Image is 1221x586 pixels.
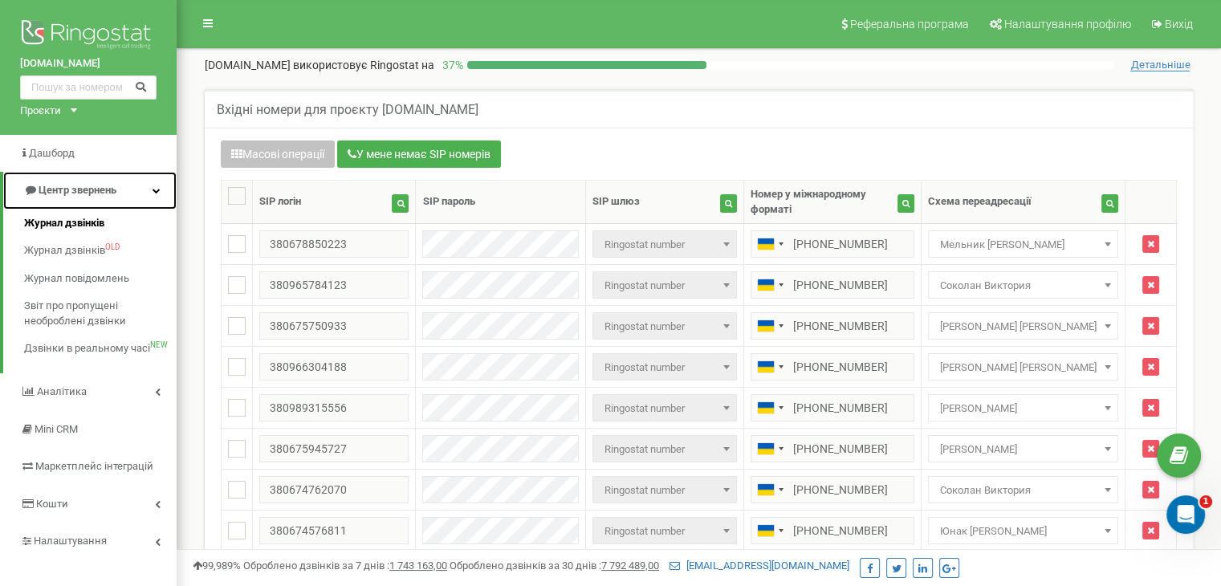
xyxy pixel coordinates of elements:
span: Дзвінки в реальному часі [24,341,150,356]
p: 37 % [434,57,467,73]
button: Масові операції [221,140,335,168]
span: Дашборд [29,147,75,159]
span: Соколан Виктория [928,476,1118,503]
span: Вихід [1165,18,1193,31]
span: Соколан Виктория [934,479,1113,502]
input: 050 123 4567 [751,230,914,258]
span: Мельник Ольга [934,234,1113,256]
span: використовує Ringostat на [293,59,434,71]
span: Реферальна програма [850,18,969,31]
span: Шевчук Виктория [934,315,1113,338]
input: 050 123 4567 [751,353,914,380]
input: 050 123 4567 [751,271,914,299]
span: Соколан Виктория [928,271,1118,299]
span: Ringostat number [598,520,731,543]
span: Ringostat number [592,476,737,503]
span: Ringostat number [598,315,731,338]
a: Журнал повідомлень [24,265,177,293]
div: Telephone country code [751,313,788,339]
div: Telephone country code [751,518,788,543]
div: Telephone country code [751,354,788,380]
span: Ringostat number [598,234,731,256]
input: Пошук за номером [20,75,157,100]
span: Налаштування [34,535,107,547]
button: У мене немає SIP номерів [337,140,501,168]
span: Звіт про пропущені необроблені дзвінки [24,299,169,328]
u: 1 743 163,00 [389,560,447,572]
span: Шевчук Виктория [928,312,1118,340]
div: Номер у міжнародному форматі [751,187,897,217]
span: 99,989% [193,560,241,572]
span: Кошти [36,498,68,510]
span: Ringostat number [592,435,737,462]
span: Mini CRM [35,423,78,435]
span: Аналiтика [37,385,87,397]
span: Журнал дзвінків [24,216,104,231]
iframe: Intercom live chat [1166,495,1205,534]
span: Дегнера Мирослава [934,397,1113,420]
a: [DOMAIN_NAME] [20,56,157,71]
div: Telephone country code [751,436,788,462]
span: Оверченко Тетяна [928,353,1118,380]
span: Ringostat number [598,356,731,379]
a: Дзвінки в реальному часіNEW [24,335,177,363]
div: Схема переадресації [928,194,1032,210]
a: Журнал дзвінків [24,210,177,238]
span: Центр звернень [39,184,116,196]
span: Юнак Анна [934,520,1113,543]
a: Журнал дзвінківOLD [24,237,177,265]
span: Оверченко Тетяна [934,356,1113,379]
h5: Вхідні номери для проєкту [DOMAIN_NAME] [217,103,478,117]
span: Дегнера Мирослава [928,394,1118,421]
a: Центр звернень [3,172,177,210]
th: SIP пароль [416,181,586,224]
span: Мельник Ольга [928,230,1118,258]
span: Налаштування профілю [1004,18,1131,31]
div: Telephone country code [751,231,788,257]
span: Детальніше [1130,59,1190,71]
input: 050 123 4567 [751,476,914,503]
span: Ringostat number [598,479,731,502]
span: Ringostat number [592,230,737,258]
span: Маркетплейс інтеграцій [35,460,153,472]
span: Соколан Виктория [934,275,1113,297]
input: 050 123 4567 [751,517,914,544]
span: Ringostat number [592,517,737,544]
input: 050 123 4567 [751,312,914,340]
input: 050 123 4567 [751,435,914,462]
span: Журнал дзвінків [24,243,105,258]
span: Ringostat number [592,353,737,380]
div: Telephone country code [751,272,788,298]
span: 1 [1199,495,1212,508]
span: Юнак Анна [928,517,1118,544]
u: 7 792 489,00 [601,560,659,572]
div: SIP логін [259,194,301,210]
span: Ringostat number [592,271,737,299]
span: Ringostat number [598,275,731,297]
span: Оброблено дзвінків за 30 днів : [450,560,659,572]
p: [DOMAIN_NAME] [205,57,434,73]
span: Ringostat number [598,438,731,461]
div: Проєкти [20,104,61,119]
span: Ringostat number [592,394,737,421]
span: Журнал повідомлень [24,271,129,287]
span: Дерибас Оксана [928,435,1118,462]
a: [EMAIL_ADDRESS][DOMAIN_NAME] [670,560,849,572]
div: Telephone country code [751,395,788,421]
span: Ringostat number [598,397,731,420]
a: Звіт про пропущені необроблені дзвінки [24,292,177,335]
span: Дерибас Оксана [934,438,1113,461]
span: Оброблено дзвінків за 7 днів : [243,560,447,572]
div: Telephone country code [751,477,788,503]
input: 050 123 4567 [751,394,914,421]
span: Ringostat number [592,312,737,340]
div: SIP шлюз [592,194,640,210]
img: Ringostat logo [20,16,157,56]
